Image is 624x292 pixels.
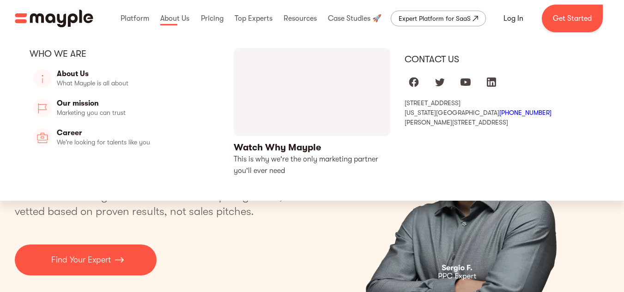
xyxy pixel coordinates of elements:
[51,254,111,266] p: Find Your Expert
[405,54,594,66] div: Contact us
[405,73,423,91] a: Mayple at Facebook
[430,73,449,91] a: Mayple at Twitter
[399,13,471,24] div: Expert Platform for SaaS
[234,48,390,177] a: open lightbox
[499,109,551,116] a: [PHONE_NUMBER]
[405,99,594,126] div: [STREET_ADDRESS] [US_STATE][GEOGRAPHIC_DATA] [PERSON_NAME][STREET_ADDRESS]
[281,4,319,33] div: Resources
[199,4,226,33] div: Pricing
[30,48,219,60] div: Who we are
[158,4,192,33] div: About Us
[482,73,501,91] a: Mayple at LinkedIn
[434,77,445,88] img: twitter logo
[492,7,534,30] a: Log In
[486,77,497,88] img: linkedIn
[542,5,603,32] a: Get Started
[15,189,293,219] p: The best marketing freelancers and boutique agencies, vetted based on proven results, not sales p...
[456,73,475,91] a: Mayple at Youtube
[391,11,486,26] a: Expert Platform for SaaS
[15,244,157,275] a: Find Your Expert
[232,4,275,33] div: Top Experts
[15,10,93,27] a: home
[118,4,151,33] div: Platform
[408,77,419,88] img: facebook logo
[15,10,93,27] img: Mayple logo
[460,77,471,88] img: youtube logo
